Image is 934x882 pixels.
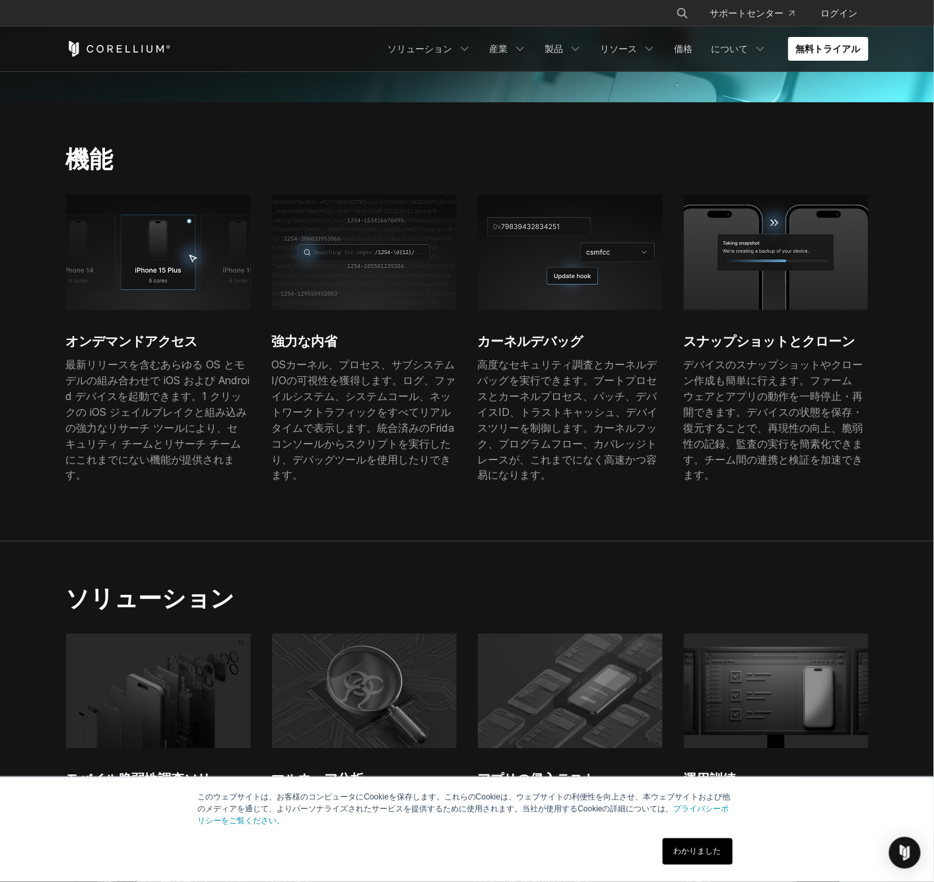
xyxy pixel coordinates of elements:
font: デバイスのスナップショットやクローン作成も簡単に行えます。ファームウェアとアプリの動作を一時停止・再開できます。デバイスの状態を保存・復元することで、再現性の向上、脆弱性の記録、監査の実行を簡素... [684,358,863,482]
button: 検索 [671,1,694,25]
font: サポートセンター [710,7,784,18]
font: 運用訓練 [684,772,737,788]
div: インターコムメッセンジャーを開く [889,837,921,869]
font: スナップショットとクローン [684,333,855,349]
font: わかりました [674,847,721,856]
font: 無料トライアル [796,43,861,54]
font: ソリューション [388,43,453,54]
font: 高度なセキュリティ調査とカーネルデバッグを実行できます。ブートプロセスとカーネルプロセス、パッチ、デバイスID、トラストキャッシュ、デバイスツリーを制御します。カーネルフック、プログラムフロー、... [478,358,658,482]
font: 価格 [675,43,693,54]
div: ナビゲーションメニュー [660,1,869,25]
a: コレリウムホーム [66,41,171,57]
font: について [712,43,749,54]
div: ナビゲーションメニュー [380,37,869,61]
font: オンデマンドアクセス [66,333,198,349]
font: OSカーネル、プロセス、サブシステムI/Oの可視性を獲得します。ログ、ファイルシステム、システムコール、ネットワークトラフィックをすべてリアルタイムで表示します。統合済みのFridaコンソールか... [272,358,456,482]
font: リソース [601,43,638,54]
font: 産業 [490,43,508,54]
img: iPhone 仮想デバイスのスナップショットを撮り、バックアップを作成するプロセス。 [684,195,869,310]
img: iPhoneがハードウェア部品に分解される様子のイラスト [66,634,251,749]
font: 製品 [545,43,564,54]
img: さまざまなiOSおよびAndroidモバイルデバイス向けのアプリ侵入テスト [478,634,663,749]
img: モバイル アプリのテストと脆弱性の検証を象徴する、チェックリスト インターフェイスと iPhone モックアップを表示する黒い UI。 [684,634,869,749]
font: カーネルデバッグ [478,333,584,349]
font: 強力な内省 [272,333,338,349]
font: マルウェア分析 [272,772,364,788]
font: ソリューション [66,584,235,613]
img: コーディングの図解 [272,195,457,310]
img: カーネルデバッグ、アップデートフック [478,195,663,310]
font: このウェブサイトは、お客様のコンピュータにCookieを保存します。これらのCookieは、ウェブサイトの利便性を向上させ、本ウェブサイトおよび他のメディアを通じて、よりパーソナライズされたサー... [198,792,731,813]
font: ログイン [821,7,858,18]
img: マルウェア分析を拡大する虫眼鏡 [272,634,457,749]
font: モバイル脆弱性調査ソリューション [66,772,238,807]
font: 最新リリースを含むあらゆる OS とモデルの組み合わせで iOS および Android デバイスを起動できます。1 クリックの iOS ジェイルブレイクと組み込みの強力なリサーチ ツールにより... [66,358,250,482]
a: わかりました [663,838,733,865]
font: 機能 [66,145,113,174]
img: iPhone 15 Plus; 6コア [66,195,251,310]
font: アプリの侵入テスト [478,772,597,788]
